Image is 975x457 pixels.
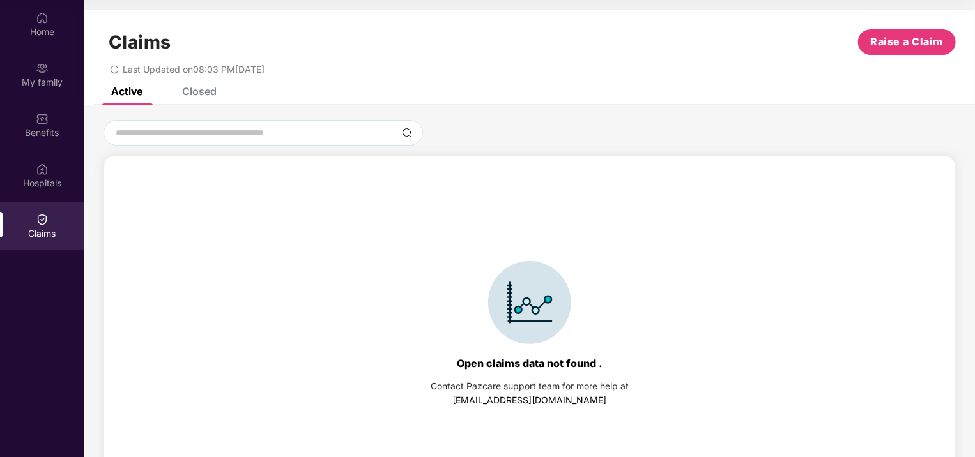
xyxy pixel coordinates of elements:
span: Raise a Claim [871,34,944,50]
h1: Claims [109,31,171,53]
span: Last Updated on 08:03 PM[DATE] [123,64,265,75]
span: redo [110,64,119,75]
div: Closed [182,85,217,98]
button: Raise a Claim [858,29,956,55]
div: Contact Pazcare support team for more help at [431,379,629,393]
img: svg+xml;base64,PHN2ZyB3aWR0aD0iMjAiIGhlaWdodD0iMjAiIHZpZXdCb3g9IjAgMCAyMCAyMCIgZmlsbD0ibm9uZSIgeG... [36,62,49,75]
img: svg+xml;base64,PHN2ZyBpZD0iSG9tZSIgeG1sbnM9Imh0dHA6Ly93d3cudzMub3JnLzIwMDAvc3ZnIiB3aWR0aD0iMjAiIG... [36,11,49,24]
div: Open claims data not found . [457,357,603,370]
img: svg+xml;base64,PHN2ZyBpZD0iQ2xhaW0iIHhtbG5zPSJodHRwOi8vd3d3LnczLm9yZy8yMDAwL3N2ZyIgd2lkdGg9IjIwIi... [36,213,49,226]
img: svg+xml;base64,PHN2ZyBpZD0iU2VhcmNoLTMyeDMyIiB4bWxucz0iaHR0cDovL3d3dy53My5vcmcvMjAwMC9zdmciIHdpZH... [402,128,412,138]
a: [EMAIL_ADDRESS][DOMAIN_NAME] [453,394,607,405]
img: svg+xml;base64,PHN2ZyBpZD0iSG9zcGl0YWxzIiB4bWxucz0iaHR0cDovL3d3dy53My5vcmcvMjAwMC9zdmciIHdpZHRoPS... [36,163,49,176]
div: Active [111,85,142,98]
img: svg+xml;base64,PHN2ZyBpZD0iQmVuZWZpdHMiIHhtbG5zPSJodHRwOi8vd3d3LnczLm9yZy8yMDAwL3N2ZyIgd2lkdGg9Ij... [36,112,49,125]
img: svg+xml;base64,PHN2ZyBpZD0iSWNvbl9DbGFpbSIgZGF0YS1uYW1lPSJJY29uIENsYWltIiB4bWxucz0iaHR0cDovL3d3dy... [488,261,571,344]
